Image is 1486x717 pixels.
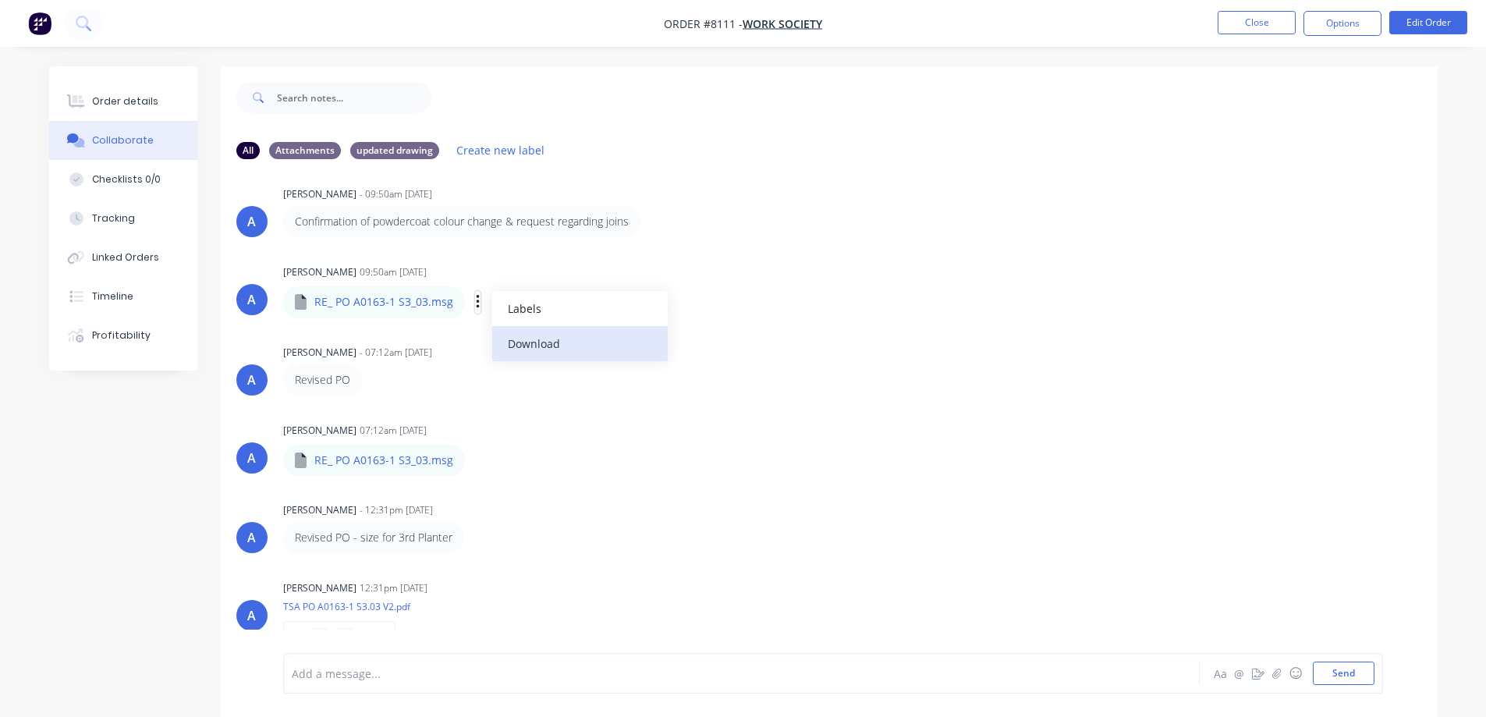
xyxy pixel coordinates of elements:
div: 09:50am [DATE] [360,265,427,279]
button: Tracking [49,199,197,238]
div: Order details [92,94,158,108]
div: Profitability [92,328,151,343]
button: Edit Order [1389,11,1467,34]
button: Linked Orders [49,238,197,277]
div: [PERSON_NAME] [283,346,356,360]
button: Create new label [449,140,553,161]
div: A [247,371,256,389]
div: All [236,142,260,159]
div: - 09:50am [DATE] [360,187,432,201]
div: Attachments [269,142,341,159]
div: A [247,290,256,309]
p: TSA PO A0163-1 S3.03 V2.pdf [283,600,411,613]
div: [PERSON_NAME] [283,424,356,438]
button: Collaborate [49,121,197,160]
div: A [247,606,256,625]
button: Order details [49,82,197,121]
p: Confirmation of powdercoat colour change & request regarding joins [295,214,629,229]
button: Options [1303,11,1381,36]
div: Tracking [92,211,135,225]
div: - 07:12am [DATE] [360,346,432,360]
div: Collaborate [92,133,154,147]
button: Send [1313,662,1374,685]
button: Close [1218,11,1296,34]
div: A [247,449,256,467]
span: Order #8111 - [664,16,743,31]
div: [PERSON_NAME] [283,265,356,279]
div: updated drawing [350,142,439,159]
div: - 12:31pm [DATE] [360,503,433,517]
p: RE_ PO A0163-1 S3_03.msg [314,453,453,468]
div: Checklists 0/0 [92,172,161,186]
div: [PERSON_NAME] [283,187,356,201]
button: Profitability [49,316,197,355]
button: Download [492,326,668,361]
div: Linked Orders [92,250,159,264]
img: Factory [28,12,51,35]
div: A [247,528,256,547]
button: Labels [492,291,668,326]
p: Revised PO - size for 3rd Planter [295,530,452,545]
div: A [247,212,256,231]
p: Revised PO [295,372,350,388]
a: Work Society [743,16,822,31]
button: Aa [1211,664,1230,683]
p: RE_ PO A0163-1 S3_03.msg [314,294,453,310]
div: [PERSON_NAME] [283,581,356,595]
button: ☺ [1286,664,1305,683]
div: 07:12am [DATE] [360,424,427,438]
button: Timeline [49,277,197,316]
input: Search notes... [277,82,431,113]
div: [PERSON_NAME] [283,503,356,517]
button: @ [1230,664,1249,683]
button: Checklists 0/0 [49,160,197,199]
div: 12:31pm [DATE] [360,581,427,595]
div: Timeline [92,289,133,303]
